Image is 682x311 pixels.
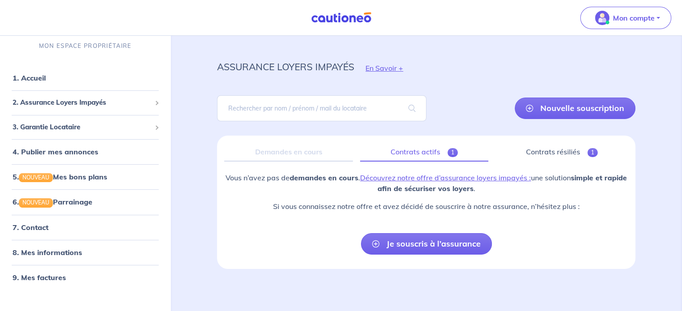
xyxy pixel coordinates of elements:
[354,55,414,81] button: En Savoir +
[398,96,426,121] span: search
[580,7,671,29] button: illu_account_valid_menu.svgMon compte
[290,173,358,182] strong: demandes en cours
[595,11,609,25] img: illu_account_valid_menu.svg
[4,69,167,87] div: 1. Accueil
[4,168,167,186] div: 5.NOUVEAUMes bons plans
[4,143,167,161] div: 4. Publier mes annonces
[613,13,655,23] p: Mon compte
[4,193,167,211] div: 6.NOUVEAUParrainage
[13,248,82,257] a: 8. Mes informations
[587,148,598,157] span: 1
[13,98,151,108] span: 2. Assurance Loyers Impayés
[360,143,488,162] a: Contrats actifs1
[4,94,167,112] div: 2. Assurance Loyers Impayés
[217,59,354,75] p: assurance loyers impayés
[217,95,426,121] input: Rechercher par nom / prénom / mail du locataire
[13,148,98,157] a: 4. Publier mes annonces
[13,273,66,282] a: 9. Mes factures
[13,223,48,232] a: 7. Contact
[361,233,492,255] a: Je souscris à l’assurance
[13,74,46,83] a: 1. Accueil
[39,42,131,51] p: MON ESPACE PROPRIÉTAIRE
[13,198,92,207] a: 6.NOUVEAUParrainage
[13,173,107,182] a: 5.NOUVEAUMes bons plans
[360,173,531,182] a: Découvrez notre offre d’assurance loyers impayés :
[4,243,167,261] div: 8. Mes informations
[224,201,628,212] p: Si vous connaissez notre offre et avez décidé de souscrire à notre assurance, n’hésitez plus :
[447,148,458,157] span: 1
[4,218,167,236] div: 7. Contact
[515,98,635,119] a: Nouvelle souscription
[13,122,151,132] span: 3. Garantie Locataire
[4,119,167,136] div: 3. Garantie Locataire
[4,268,167,286] div: 9. Mes factures
[224,172,628,194] p: Vous n’avez pas de . une solution .
[495,143,628,162] a: Contrats résiliés1
[308,12,375,23] img: Cautioneo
